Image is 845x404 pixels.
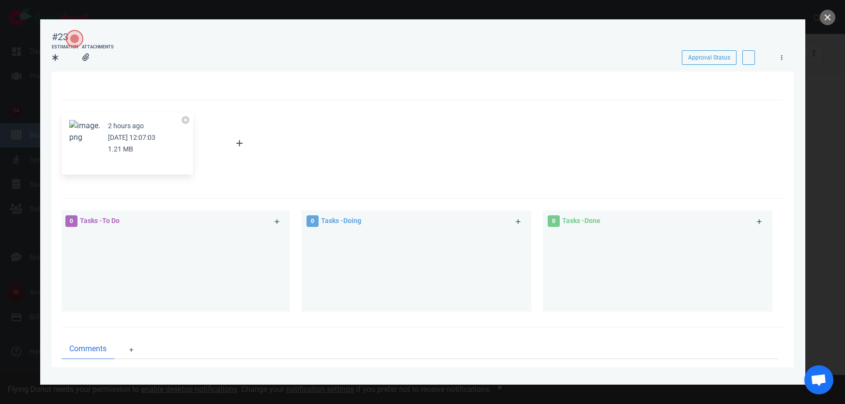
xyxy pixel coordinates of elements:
[804,365,833,394] div: Open de chat
[108,122,144,130] small: 2 hours ago
[52,44,78,51] div: Estimation
[65,215,77,227] span: 0
[69,120,100,143] button: Zoom image
[69,343,107,355] span: Comments
[108,145,133,153] small: 1.21 MB
[682,50,737,65] button: Approval Status
[562,217,600,224] span: Tasks - Done
[548,215,560,227] span: 0
[52,31,68,43] div: #23
[321,217,361,224] span: Tasks - Doing
[66,30,83,47] button: Open the dialog
[108,134,155,141] small: [DATE] 12:07:03
[82,44,114,51] div: Attachments
[80,217,120,224] span: Tasks - To Do
[820,10,835,25] button: close
[307,215,319,227] span: 0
